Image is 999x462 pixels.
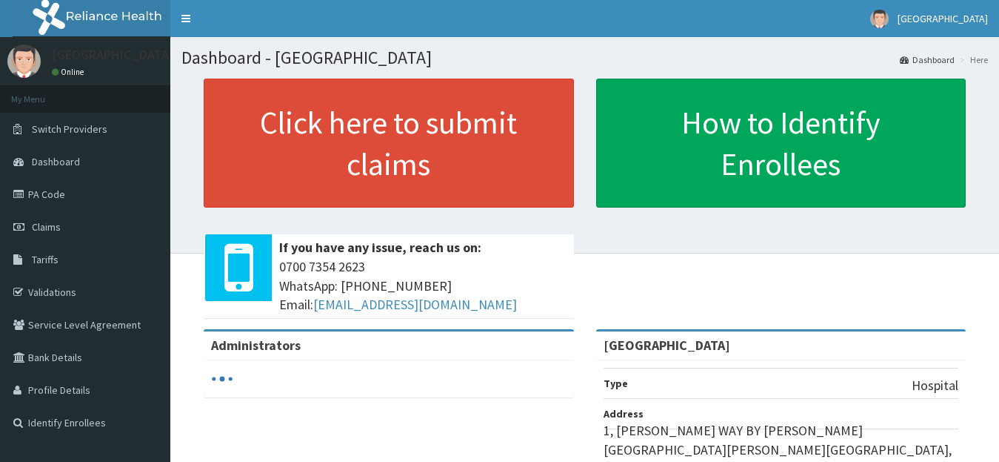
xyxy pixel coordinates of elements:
[596,79,966,208] a: How to Identify Enrollees
[211,368,233,390] svg: audio-loading
[313,296,517,313] a: [EMAIL_ADDRESS][DOMAIN_NAME]
[604,377,628,390] b: Type
[956,53,988,66] li: Here
[7,44,41,78] img: User Image
[604,407,644,420] b: Address
[32,122,107,136] span: Switch Providers
[912,376,958,395] p: Hospital
[181,48,988,67] h1: Dashboard - [GEOGRAPHIC_DATA]
[32,155,80,168] span: Dashboard
[211,337,301,354] b: Administrators
[604,337,730,354] strong: [GEOGRAPHIC_DATA]
[52,48,174,62] p: [GEOGRAPHIC_DATA]
[900,53,955,66] a: Dashboard
[898,12,988,25] span: [GEOGRAPHIC_DATA]
[279,239,481,256] b: If you have any issue, reach us on:
[52,67,87,77] a: Online
[870,10,889,28] img: User Image
[204,79,574,208] a: Click here to submit claims
[32,220,61,234] span: Claims
[32,253,59,266] span: Tariffs
[279,257,567,314] span: 0700 7354 2623 WhatsApp: [PHONE_NUMBER] Email:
